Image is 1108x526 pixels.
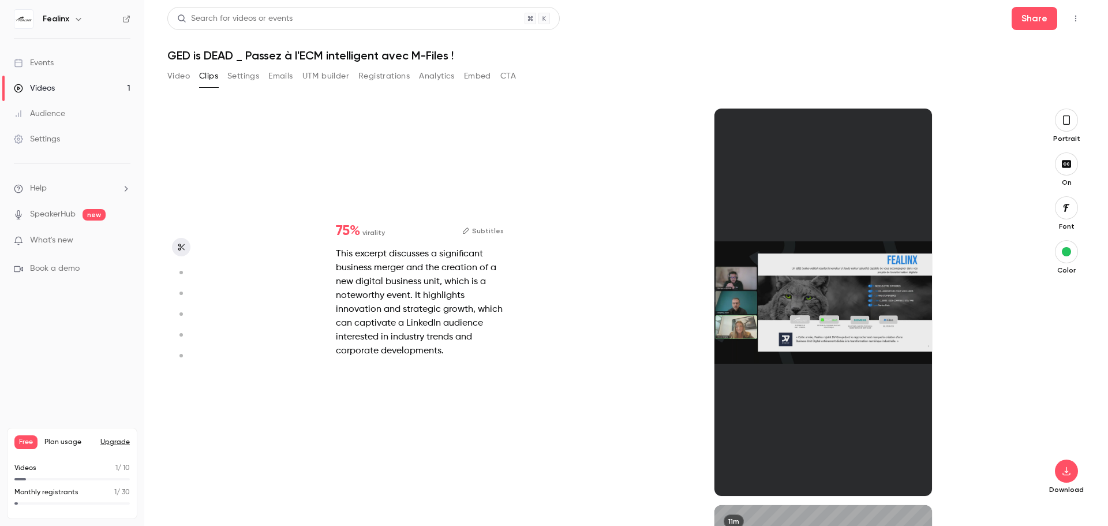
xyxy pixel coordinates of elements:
[14,463,36,473] p: Videos
[44,438,93,447] span: Plan usage
[1048,485,1085,494] p: Download
[14,57,54,69] div: Events
[177,13,293,25] div: Search for videos or events
[1048,134,1085,143] p: Portrait
[30,234,73,247] span: What's new
[358,67,410,85] button: Registrations
[199,67,218,85] button: Clips
[14,10,33,28] img: Fealinx
[83,209,106,221] span: new
[167,49,1085,62] h1: GED is DEAD _ Passez à l'ECM intelligent avec M-Files !
[100,438,130,447] button: Upgrade
[419,67,455,85] button: Analytics
[43,13,69,25] h6: Fealinx
[30,263,80,275] span: Book a demo
[115,463,130,473] p: / 10
[14,435,38,449] span: Free
[14,83,55,94] div: Videos
[1048,266,1085,275] p: Color
[464,67,491,85] button: Embed
[302,67,349,85] button: UTM builder
[1066,9,1085,28] button: Top Bar Actions
[227,67,259,85] button: Settings
[336,247,504,358] div: This excerpt discusses a significant business merger and the creation of a new digital business u...
[14,108,65,120] div: Audience
[30,182,47,195] span: Help
[1048,222,1085,231] p: Font
[14,487,78,498] p: Monthly registrants
[14,133,60,145] div: Settings
[115,465,118,472] span: 1
[1048,178,1085,187] p: On
[462,224,504,238] button: Subtitles
[268,67,293,85] button: Emails
[500,67,516,85] button: CTA
[14,182,130,195] li: help-dropdown-opener
[336,224,360,238] span: 75 %
[1012,7,1057,30] button: Share
[362,227,385,238] span: virality
[114,489,117,496] span: 1
[167,67,190,85] button: Video
[114,487,130,498] p: / 30
[30,208,76,221] a: SpeakerHub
